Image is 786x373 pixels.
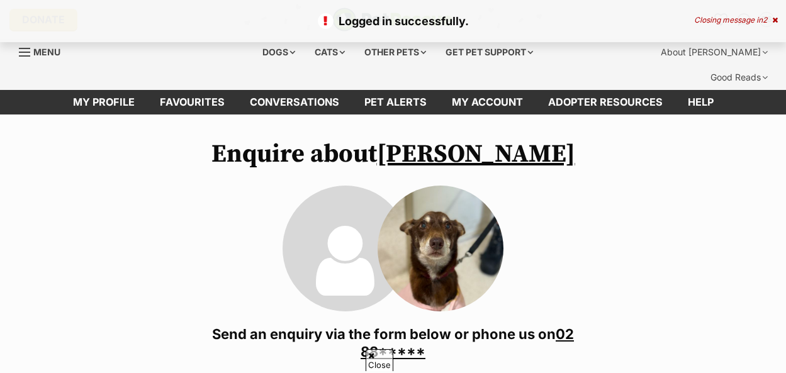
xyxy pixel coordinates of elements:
[33,47,60,57] span: Menu
[702,65,777,90] div: Good Reads
[536,90,675,114] a: Adopter resources
[356,40,435,65] div: Other pets
[237,90,352,114] a: conversations
[675,90,726,114] a: Help
[192,140,595,169] h1: Enquire about
[254,40,304,65] div: Dogs
[378,186,503,311] img: Bishop
[437,40,542,65] div: Get pet support
[439,90,536,114] a: My account
[352,90,439,114] a: Pet alerts
[60,90,147,114] a: My profile
[652,40,777,65] div: About [PERSON_NAME]
[19,40,69,62] a: Menu
[306,40,354,65] div: Cats
[377,138,575,170] a: [PERSON_NAME]
[192,325,595,360] h3: Send an enquiry via the form below or phone us on
[366,349,393,371] span: Close
[147,90,237,114] a: Favourites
